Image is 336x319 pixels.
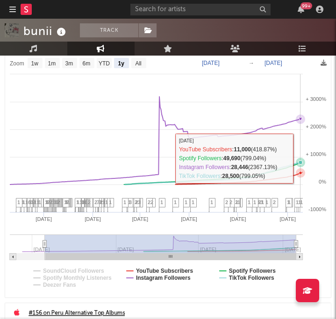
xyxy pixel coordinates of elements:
[273,199,276,205] span: 2
[48,60,56,67] text: 1m
[136,268,193,274] text: YouTube Subscribers
[253,199,256,205] span: 1
[300,199,303,205] span: 1
[229,268,276,274] text: Spotify Followers
[99,199,101,205] span: 2
[257,199,263,205] span: 13
[136,275,191,281] text: Instagram Followers
[85,216,101,222] text: [DATE]
[25,199,28,205] span: 1
[265,199,268,205] span: 1
[128,199,131,205] span: 1
[109,199,112,205] span: 1
[97,199,100,205] span: 7
[43,268,104,274] text: SoundCloud Followers
[298,199,301,205] span: 1
[33,199,36,205] span: 2
[21,199,24,205] span: 1
[229,275,274,281] text: TikTok Followers
[296,199,299,205] span: 1
[174,199,177,205] span: 1
[130,4,271,15] input: Search for artists
[235,199,238,205] span: 2
[43,282,76,288] text: Deezer Fans
[280,216,296,222] text: [DATE]
[150,199,153,205] span: 2
[76,199,79,205] span: 1
[65,60,73,67] text: 3m
[287,199,290,205] span: 1
[80,23,138,37] button: Track
[38,199,41,205] span: 1
[181,216,197,222] text: [DATE]
[79,199,82,205] span: 1
[23,23,68,39] div: bunii
[105,199,108,205] span: 1
[43,275,112,281] text: Spotify Monthly Listeners
[132,216,149,222] text: [DATE]
[265,60,282,66] text: [DATE]
[306,151,326,157] text: + 1000%
[94,199,97,205] span: 2
[285,247,301,252] text: [DATE]
[29,308,326,319] a: #156 on Peru Alternative Top Albums
[102,199,105,205] span: 1
[99,60,110,67] text: YTD
[298,6,304,13] button: 99+
[306,124,326,129] text: + 2000%
[36,216,52,222] text: [DATE]
[249,60,254,66] text: →
[229,199,232,205] span: 2
[17,199,20,205] span: 1
[210,199,213,205] span: 1
[230,216,246,222] text: [DATE]
[36,199,39,205] span: 1
[248,199,250,205] span: 1
[135,60,141,67] text: All
[28,199,31,205] span: 6
[83,60,91,67] text: 6m
[138,199,141,205] span: 3
[237,199,240,205] span: 1
[319,179,326,184] text: 0%
[306,96,326,102] text: + 3000%
[45,199,48,205] span: 1
[160,199,163,205] span: 1
[192,199,194,205] span: 1
[202,60,220,66] text: [DATE]
[123,199,126,205] span: 1
[225,199,228,205] span: 2
[148,199,150,205] span: 2
[64,199,67,205] span: 1
[118,60,125,67] text: 1y
[185,199,187,205] span: 1
[88,199,91,205] span: 2
[308,206,326,212] text: -1000%
[10,60,24,67] text: Zoom
[31,60,39,67] text: 1w
[300,2,312,9] div: 99 +
[135,199,137,205] span: 2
